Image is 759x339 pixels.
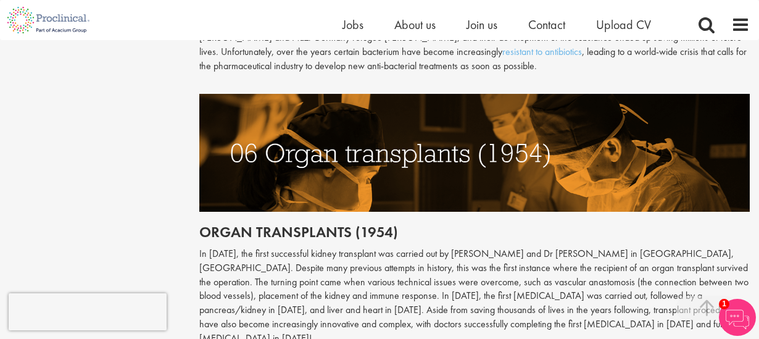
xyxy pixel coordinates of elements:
span: 1 [719,299,729,309]
a: Jobs [342,17,363,33]
a: Contact [528,17,565,33]
a: About us [394,17,436,33]
h2: Organ transplants (1954) [199,224,750,240]
iframe: reCAPTCHA [9,293,167,330]
a: Upload CV [596,17,651,33]
a: resistant to antibiotics [502,45,582,58]
img: Chatbot [719,299,756,336]
a: Join us [467,17,497,33]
